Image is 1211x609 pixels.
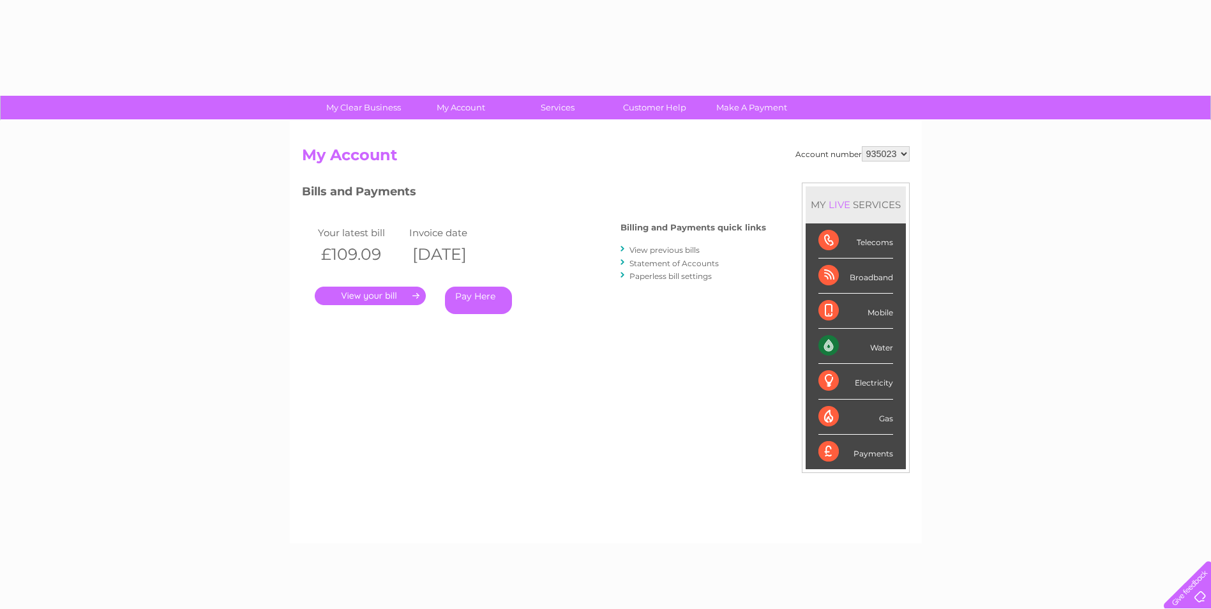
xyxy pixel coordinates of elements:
[408,96,513,119] a: My Account
[629,259,719,268] a: Statement of Accounts
[505,96,610,119] a: Services
[826,199,853,211] div: LIVE
[302,183,766,205] h3: Bills and Payments
[406,224,498,241] td: Invoice date
[602,96,707,119] a: Customer Help
[315,241,407,267] th: £109.09
[629,271,712,281] a: Paperless bill settings
[818,259,893,294] div: Broadband
[315,224,407,241] td: Your latest bill
[302,146,910,170] h2: My Account
[818,400,893,435] div: Gas
[621,223,766,232] h4: Billing and Payments quick links
[818,364,893,399] div: Electricity
[806,186,906,223] div: MY SERVICES
[445,287,512,314] a: Pay Here
[406,241,498,267] th: [DATE]
[699,96,804,119] a: Make A Payment
[315,287,426,305] a: .
[311,96,416,119] a: My Clear Business
[818,329,893,364] div: Water
[818,223,893,259] div: Telecoms
[629,245,700,255] a: View previous bills
[818,294,893,329] div: Mobile
[795,146,910,162] div: Account number
[818,435,893,469] div: Payments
